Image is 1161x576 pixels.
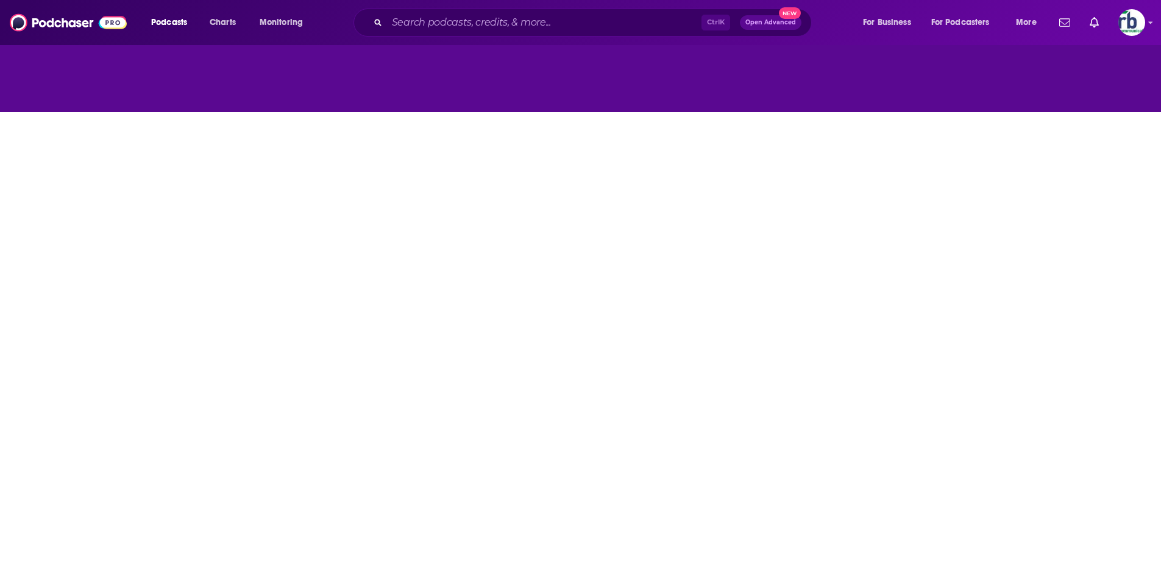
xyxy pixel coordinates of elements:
span: Logged in as johannarb [1118,9,1145,36]
span: More [1016,14,1037,31]
a: Show notifications dropdown [1054,12,1075,33]
span: New [779,7,801,19]
button: open menu [1007,13,1052,32]
a: Show notifications dropdown [1085,12,1104,33]
span: For Business [863,14,911,31]
button: open menu [854,13,926,32]
span: Podcasts [151,14,187,31]
span: Ctrl K [701,15,730,30]
span: Open Advanced [745,20,796,26]
div: Search podcasts, credits, & more... [365,9,823,37]
img: User Profile [1118,9,1145,36]
button: Show profile menu [1118,9,1145,36]
a: Charts [202,13,243,32]
button: open menu [923,13,1007,32]
button: open menu [251,13,319,32]
img: Podchaser - Follow, Share and Rate Podcasts [10,11,127,34]
button: Open AdvancedNew [740,15,801,30]
input: Search podcasts, credits, & more... [387,13,701,32]
span: Charts [210,14,236,31]
span: For Podcasters [931,14,990,31]
button: open menu [143,13,203,32]
span: Monitoring [260,14,303,31]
